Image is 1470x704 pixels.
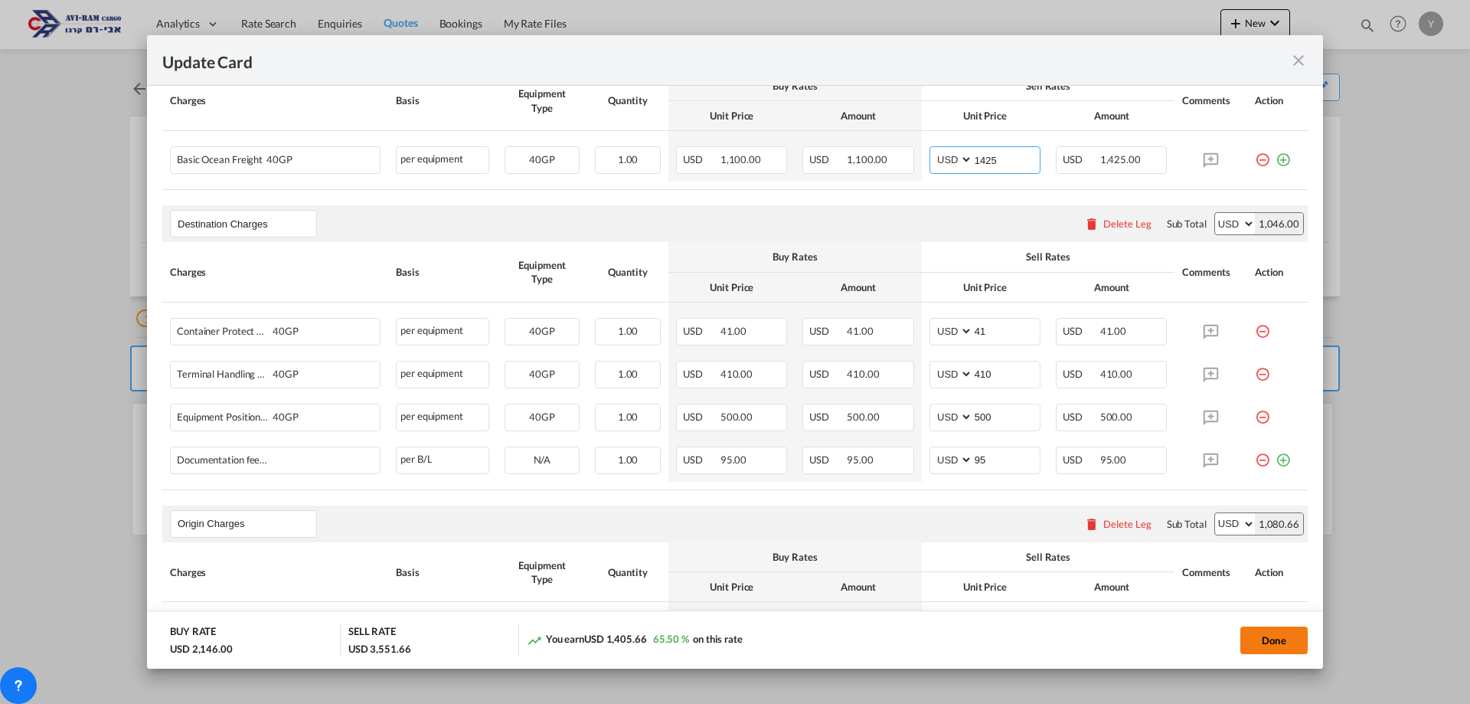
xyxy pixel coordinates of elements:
button: Delete Leg [1084,518,1151,530]
div: Sell Rates [929,79,1168,93]
md-icon: icon-minus-circle-outline red-400-fg [1255,447,1270,462]
span: 1.00 [618,153,639,165]
span: 410.00 [847,368,879,380]
span: USD [683,325,718,337]
span: 1,100.00 [847,153,887,165]
th: Action [1247,542,1308,602]
th: Unit Price [668,273,795,303]
div: Charges [170,265,381,279]
span: 1.00 [618,325,639,337]
th: Unit Price [668,101,795,131]
md-icon: icon-minus-circle-outline red-400-fg [1255,146,1270,162]
th: Comments [1174,71,1246,131]
div: Delete Leg [1103,518,1151,530]
div: USD 2,146.00 [170,642,237,656]
span: USD [809,454,844,466]
span: USD [1063,454,1098,466]
div: USD 3,551.66 [348,642,411,656]
div: Quantity [595,93,661,107]
div: Documentation fee - Destination [177,447,325,466]
span: USD [1063,368,1098,380]
span: 500.00 [847,411,879,423]
input: 41 [973,319,1040,342]
span: USD [809,153,844,165]
md-icon: icon-minus-circle-outline red-400-fg [1255,318,1270,333]
div: Delete Leg [1103,218,1151,230]
span: USD [1063,411,1098,423]
th: Amount [1048,101,1174,131]
md-icon: icon-plus-circle-outline green-400-fg [1276,447,1291,462]
span: 40GP [269,411,299,423]
div: per equipment [396,318,489,345]
span: N/A [534,454,551,466]
span: USD [1063,325,1098,337]
div: Buy Rates [676,250,914,264]
div: Charges [170,93,381,107]
md-icon: icon-close fg-AAA8AD m-0 pointer [1289,51,1308,70]
div: SELL RATE [348,624,396,642]
div: Basis [396,565,489,579]
button: Delete Leg [1084,218,1151,230]
div: Sub Total [1167,517,1207,531]
th: Comments [1174,242,1246,302]
input: 410 [973,362,1040,385]
span: 40GP [529,153,555,165]
div: Buy Rates [676,550,914,564]
div: Update Card [162,51,1289,70]
div: Quantity [595,565,661,579]
span: 1.00 [618,411,639,423]
div: Basis [396,93,489,107]
span: USD [1063,153,1098,165]
span: 40GP [269,368,299,380]
div: 1,046.00 [1255,213,1303,234]
span: 410.00 [720,368,753,380]
span: 500.00 [1100,411,1132,423]
md-icon: icon-minus-circle-outline red-400-fg [1255,404,1270,419]
th: Unit Price [922,572,1048,602]
div: Quantity [595,265,661,279]
md-icon: icon-delete [1084,516,1099,532]
div: Equipment Type [505,258,580,286]
span: USD [683,411,718,423]
th: Amount [1048,572,1174,602]
span: 1.00 [618,368,639,380]
span: USD [809,368,844,380]
span: 95.00 [847,454,874,466]
input: Leg Name [178,212,316,235]
span: 40GP [269,326,299,337]
div: per equipment [396,404,489,431]
span: 40GP [529,368,555,380]
div: Basic Ocean Freight [177,147,325,165]
div: per equipment [396,361,489,388]
th: Comments [1174,542,1246,602]
span: 40GP [263,154,292,165]
div: Buy Rates [676,79,914,93]
div: BUY RATE [170,624,216,642]
div: Sub Total [1167,217,1207,231]
span: 1.00 [618,454,639,466]
input: 1425 [973,147,1040,170]
span: 95.00 [720,454,747,466]
th: Action [1247,242,1308,302]
th: Unit Price [922,273,1048,303]
button: Done [1240,627,1308,654]
th: Amount [795,572,921,602]
md-dialog: Update Card Port ... [147,35,1323,669]
div: Terminal Handling Service - Destination [177,362,325,380]
th: Action [1247,71,1308,131]
span: USD [683,153,718,165]
div: Sell Rates [929,250,1168,264]
input: 500 [973,404,1040,427]
input: 95 [973,447,1040,470]
span: USD [809,411,844,423]
th: Unit Price [668,572,795,602]
div: Basis [396,265,489,279]
span: USD 1,405.66 [584,633,647,645]
span: 65.50 % [653,633,689,645]
span: USD [683,368,718,380]
span: 41.00 [1100,325,1127,337]
th: Unit Price [922,101,1048,131]
md-icon: icon-minus-circle-outline red-400-fg [1255,361,1270,376]
span: 41.00 [720,325,747,337]
span: 95.00 [1100,454,1127,466]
